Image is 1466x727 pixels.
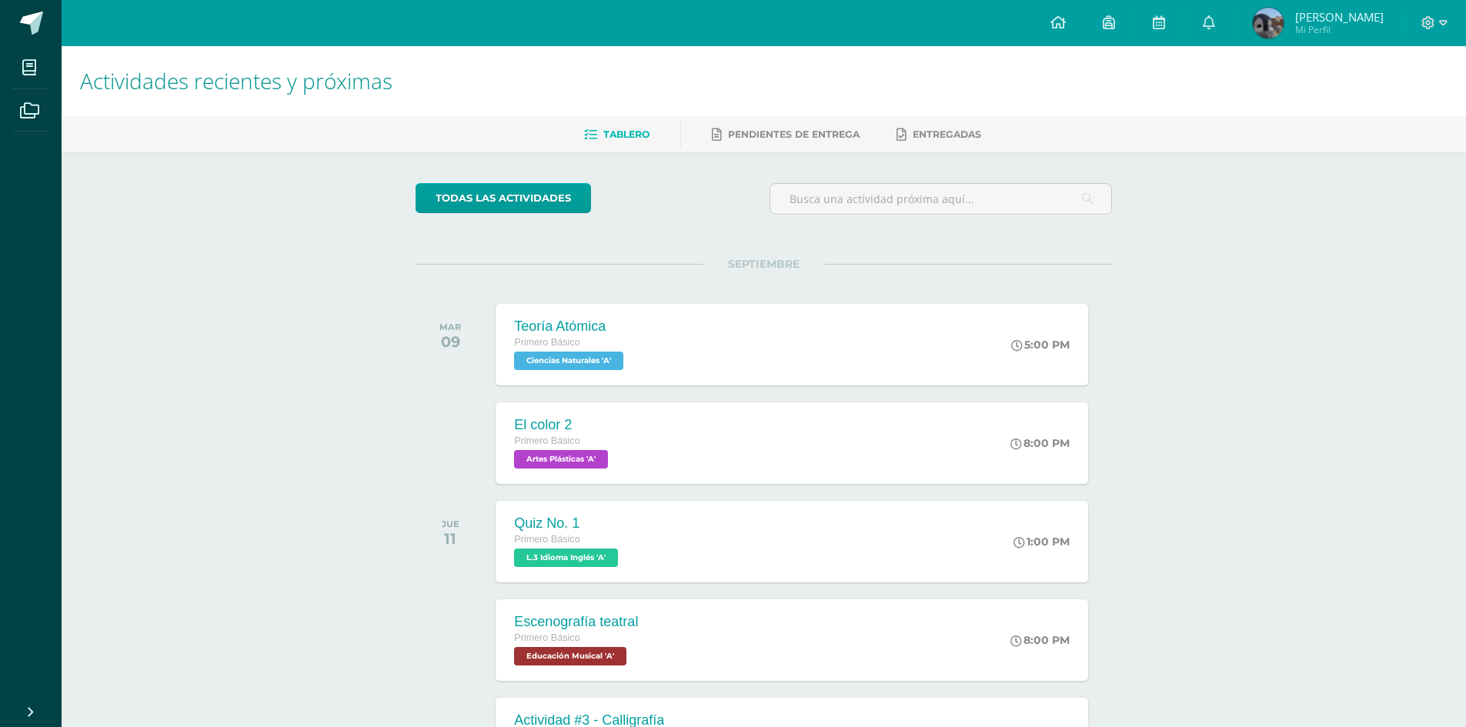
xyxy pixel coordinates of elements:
span: [PERSON_NAME] [1295,9,1384,25]
div: 09 [439,332,461,351]
span: Primero Básico [514,435,579,446]
span: Ciencias Naturales 'A' [514,352,623,370]
span: Actividades recientes y próximas [80,66,392,95]
span: Educación Musical 'A' [514,647,626,665]
span: Primero Básico [514,534,579,545]
a: todas las Actividades [416,183,591,213]
span: Mi Perfil [1295,23,1384,36]
span: Primero Básico [514,632,579,643]
span: SEPTIEMBRE [703,257,824,271]
div: 11 [442,529,459,548]
div: Quiz No. 1 [514,515,622,532]
div: 1:00 PM [1014,535,1070,549]
a: Entregadas [897,122,981,147]
div: El color 2 [514,417,612,433]
div: 5:00 PM [1011,338,1070,352]
div: 8:00 PM [1010,633,1070,647]
input: Busca una actividad próxima aquí... [770,184,1111,214]
span: Artes Plásticas 'A' [514,450,608,469]
div: 8:00 PM [1010,436,1070,450]
span: L.3 Idioma Inglés 'A' [514,549,618,567]
span: Primero Básico [514,337,579,348]
div: Teoría Atómica [514,318,627,335]
span: Tablero [603,128,650,140]
a: Tablero [584,122,650,147]
span: Pendientes de entrega [728,128,860,140]
div: JUE [442,519,459,529]
div: Escenografía teatral [514,614,638,630]
div: MAR [439,322,461,332]
span: Entregadas [913,128,981,140]
a: Pendientes de entrega [712,122,860,147]
img: 61f51aae5a79f36168ee7b4e0f76c407.png [1253,8,1284,38]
